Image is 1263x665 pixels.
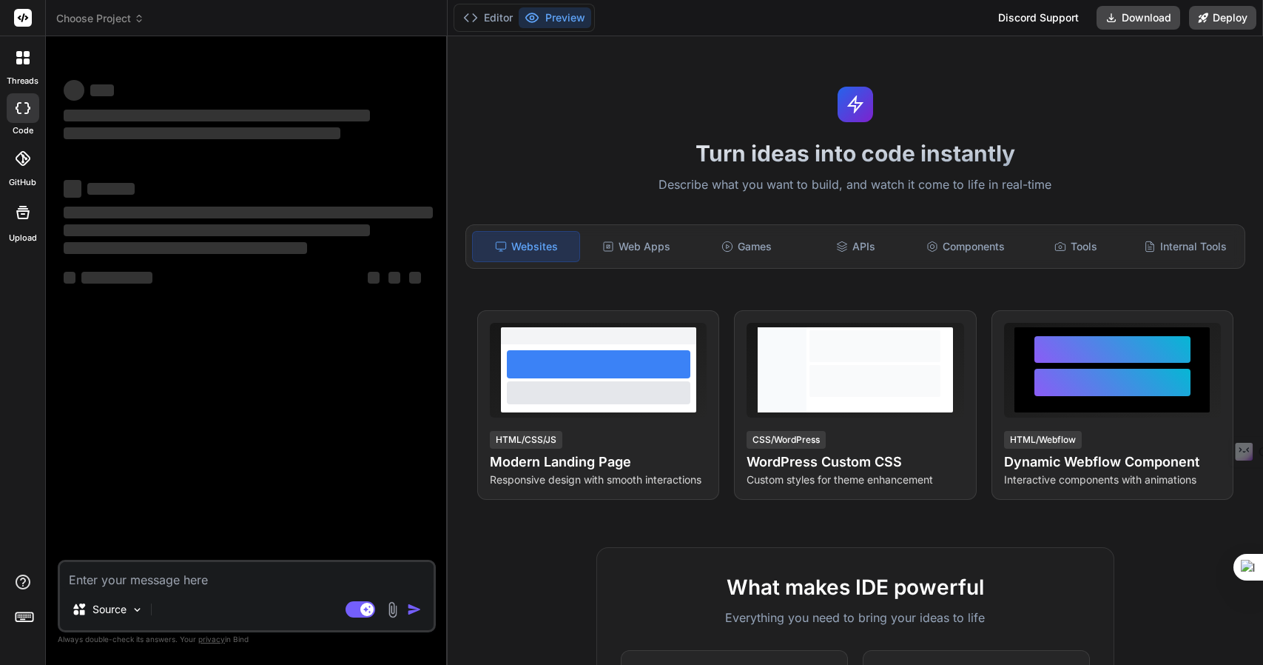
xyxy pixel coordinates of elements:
[64,180,81,198] span: ‌
[1022,231,1128,262] div: Tools
[368,272,380,284] span: ‌
[7,75,38,87] label: threads
[490,472,707,487] p: Responsive design with smooth interactions
[198,635,225,644] span: privacy
[457,140,1254,167] h1: Turn ideas into code instantly
[457,176,1254,195] p: Describe what you want to build, and watch it come to life in real-time
[621,572,1090,603] h2: What makes IDE powerful
[58,632,436,646] p: Always double-check its answers. Your in Bind
[989,6,1088,30] div: Discord Support
[56,11,144,26] span: Choose Project
[92,602,127,617] p: Source
[1004,472,1221,487] p: Interactive components with animations
[583,231,690,262] div: Web Apps
[64,127,340,139] span: ‌
[64,207,433,218] span: ‌
[1097,6,1180,30] button: Download
[1189,6,1256,30] button: Deploy
[747,472,963,487] p: Custom styles for theme enhancement
[490,431,562,449] div: HTML/CSS/JS
[64,80,84,101] span: ‌
[457,7,519,28] button: Editor
[693,231,799,262] div: Games
[912,231,1019,262] div: Components
[384,601,401,618] img: attachment
[64,272,75,284] span: ‌
[131,604,144,616] img: Pick Models
[407,602,422,617] img: icon
[9,232,37,244] label: Upload
[747,452,963,472] h4: WordPress Custom CSS
[64,242,307,254] span: ‌
[1132,231,1239,262] div: Internal Tools
[388,272,400,284] span: ‌
[472,231,580,262] div: Websites
[13,124,33,137] label: code
[519,7,591,28] button: Preview
[490,452,707,472] h4: Modern Landing Page
[1004,452,1221,472] h4: Dynamic Webflow Component
[747,431,826,449] div: CSS/WordPress
[9,176,36,189] label: GitHub
[87,183,135,195] span: ‌
[64,110,370,121] span: ‌
[1004,431,1082,449] div: HTML/Webflow
[621,609,1090,626] p: Everything you need to bring your ideas to life
[81,272,152,284] span: ‌
[90,84,114,96] span: ‌
[64,224,370,236] span: ‌
[409,272,421,284] span: ‌
[803,231,909,262] div: APIs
